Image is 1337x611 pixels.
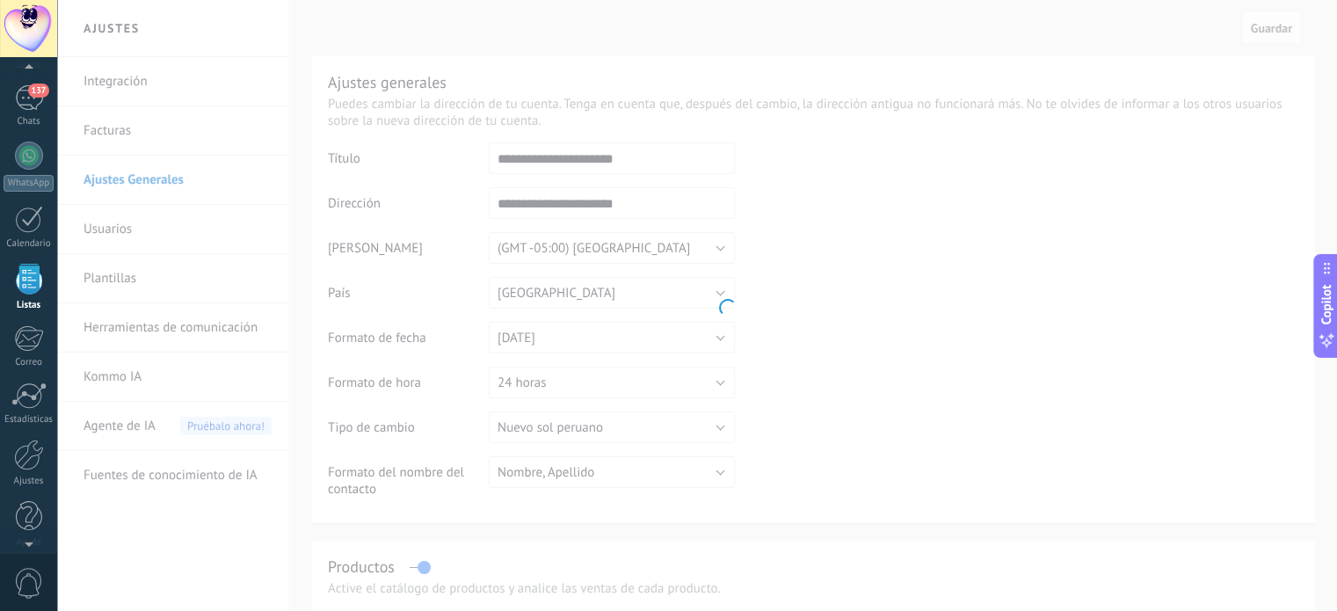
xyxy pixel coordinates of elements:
[28,84,48,98] span: 137
[1318,284,1335,324] span: Copilot
[4,300,54,311] div: Listas
[4,238,54,250] div: Calendario
[4,414,54,426] div: Estadísticas
[4,476,54,487] div: Ajustes
[4,357,54,368] div: Correo
[4,175,54,192] div: WhatsApp
[4,116,54,127] div: Chats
